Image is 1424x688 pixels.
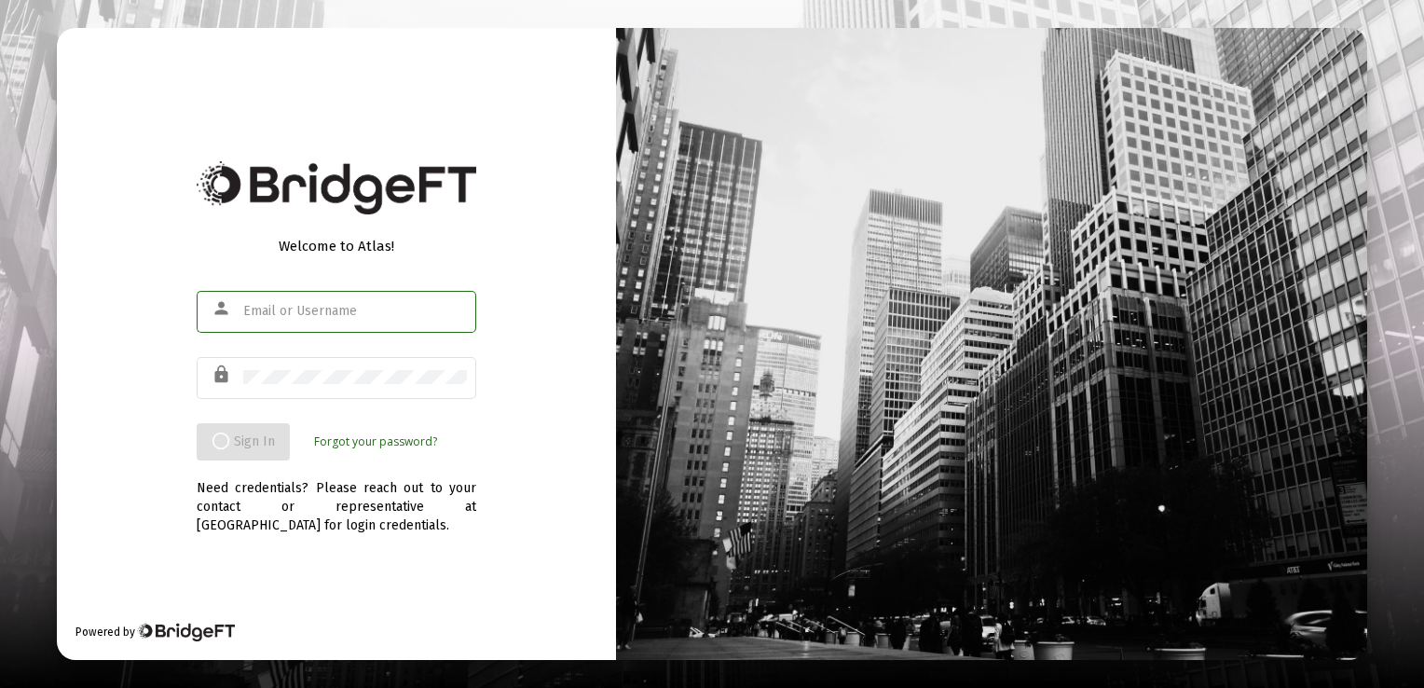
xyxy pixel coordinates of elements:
input: Email or Username [243,304,467,319]
button: Sign In [197,423,290,461]
mat-icon: lock [212,364,234,386]
div: Powered by [75,623,235,641]
div: Need credentials? Please reach out to your contact or representative at [GEOGRAPHIC_DATA] for log... [197,461,476,535]
div: Welcome to Atlas! [197,237,476,255]
img: Bridge Financial Technology Logo [137,623,235,641]
mat-icon: person [212,297,234,320]
img: Bridge Financial Technology Logo [197,161,476,214]
span: Sign In [212,433,275,449]
a: Forgot your password? [314,433,437,451]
